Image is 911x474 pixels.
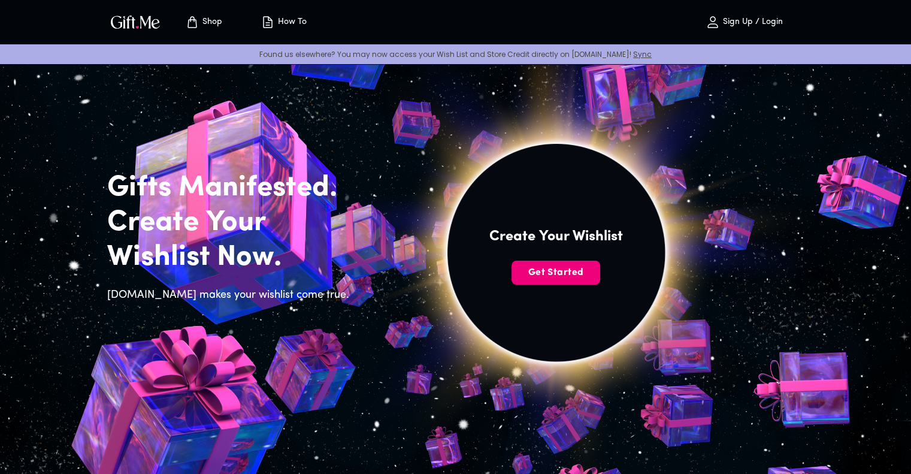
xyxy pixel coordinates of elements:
[107,240,356,275] h2: Wishlist Now.
[107,171,356,206] h2: Gifts Manifested.
[512,266,600,279] span: Get Started
[199,17,222,28] p: Shop
[512,261,600,285] button: Get Started
[275,17,307,28] p: How To
[107,287,356,304] h6: [DOMAIN_NAME] makes your wishlist come true.
[251,3,317,41] button: How To
[107,15,164,29] button: GiftMe Logo
[720,17,783,28] p: Sign Up / Login
[10,49,901,59] p: Found us elsewhere? You may now access your Wish List and Store Credit directly on [DOMAIN_NAME]!
[171,3,237,41] button: Store page
[633,49,652,59] a: Sync
[107,206,356,240] h2: Create Your
[261,15,275,29] img: how-to.svg
[685,3,804,41] button: Sign Up / Login
[108,13,162,31] img: GiftMe Logo
[489,227,623,246] h4: Create Your Wishlist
